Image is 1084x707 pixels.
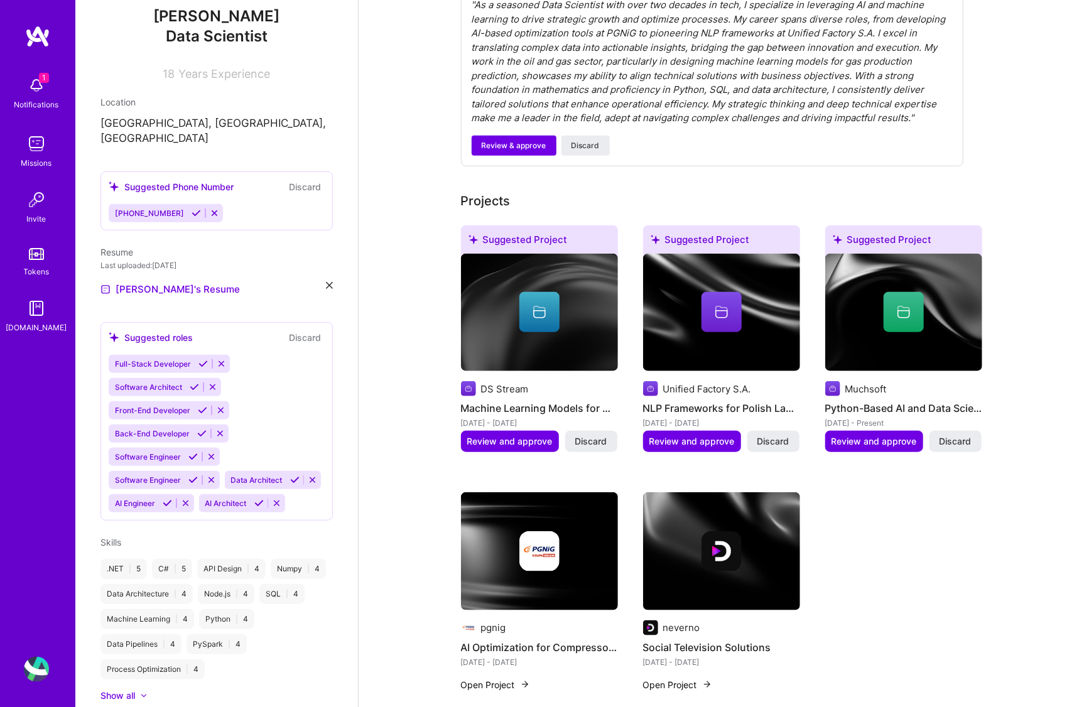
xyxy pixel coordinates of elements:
i: Accept [254,499,264,508]
i: Reject [308,475,317,485]
div: Add projects you've worked on [461,192,511,210]
span: [PERSON_NAME] [100,7,333,26]
div: DS Stream [481,382,529,396]
div: Suggested Project [461,225,618,259]
h4: NLP Frameworks for Polish Language [643,400,800,416]
span: | [236,589,238,599]
a: [PERSON_NAME]'s Resume [100,282,240,297]
div: SQL 4 [259,584,305,604]
img: guide book [24,296,49,321]
div: Node.js 4 [198,584,254,604]
i: icon Close [326,282,333,289]
button: Open Project [461,678,530,691]
span: [PHONE_NUMBER] [115,208,184,218]
span: Discard [940,435,972,448]
div: neverno [663,621,700,634]
div: Suggested Phone Number [109,180,234,193]
h4: AI Optimization for Compressor Stations [461,639,618,656]
div: Python 4 [199,609,254,629]
span: | [186,664,188,674]
div: Unified Factory S.A. [663,382,751,396]
div: Show all [100,689,135,702]
i: Reject [210,208,219,218]
div: [DATE] - [DATE] [643,416,800,429]
span: | [174,564,176,574]
img: Company logo [643,620,658,635]
div: Projects [461,192,511,210]
img: bell [24,73,49,98]
span: | [236,614,238,624]
i: Accept [163,499,172,508]
div: [DATE] - [DATE] [643,656,800,669]
button: Discard [285,330,325,345]
span: Software Engineer [115,475,181,485]
img: teamwork [24,131,49,156]
img: logo [25,25,50,48]
img: cover [643,254,800,372]
div: Muchsoft [845,382,887,396]
span: 18 [163,67,175,80]
span: Data Scientist [166,27,268,45]
span: Review and approve [649,435,735,448]
div: Notifications [14,98,59,111]
img: Company logo [461,620,476,635]
div: Suggested Project [643,225,800,259]
div: Numpy 4 [271,559,326,579]
div: Data Architecture 4 [100,584,193,604]
div: Suggested roles [109,331,193,344]
i: Accept [192,208,201,218]
button: Open Project [643,678,712,691]
div: Process Optimization 4 [100,659,205,679]
i: Reject [208,382,217,392]
img: Company logo [461,381,476,396]
div: Machine Learning 4 [100,609,194,629]
i: icon SuggestedTeams [469,235,478,244]
span: Discard [572,140,600,151]
img: arrow-right [702,679,712,689]
i: Reject [181,499,190,508]
span: | [286,589,288,599]
div: Last uploaded: [DATE] [100,259,333,272]
div: Location [100,95,333,109]
i: Accept [198,359,208,369]
span: AI Engineer [115,499,155,508]
img: cover [461,254,618,372]
div: [DOMAIN_NAME] [6,321,67,334]
span: Front-End Developer [115,406,190,415]
span: | [163,639,165,649]
span: | [307,564,310,574]
i: Reject [272,499,281,508]
span: Software Engineer [115,452,181,461]
div: Tokens [24,265,50,278]
i: Reject [217,359,226,369]
i: Accept [198,406,207,415]
div: PySpark 4 [187,634,247,654]
h4: Social Television Solutions [643,639,800,656]
div: pgnig [481,621,506,634]
span: | [175,614,178,624]
img: Company logo [519,531,560,571]
i: Accept [290,475,300,485]
i: Reject [207,475,216,485]
div: Data Pipelines 4 [100,634,182,654]
div: [DATE] - Present [825,416,982,429]
button: Discard [285,180,325,194]
img: arrow-right [520,679,530,689]
span: Back-End Developer [115,429,190,438]
span: Full-Stack Developer [115,359,191,369]
span: 1 [39,73,49,83]
img: cover [643,492,800,610]
i: Accept [190,382,199,392]
div: .NET 5 [100,559,147,579]
span: | [228,639,230,649]
span: | [174,589,176,599]
img: Company logo [825,381,840,396]
img: cover [825,254,982,372]
div: Missions [21,156,52,170]
i: Reject [207,452,216,461]
h4: Machine Learning Models for Gas Production [461,400,618,416]
span: Review and approve [832,435,917,448]
span: AI Architect [205,499,247,508]
i: Accept [188,452,198,461]
img: cover [461,492,618,610]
